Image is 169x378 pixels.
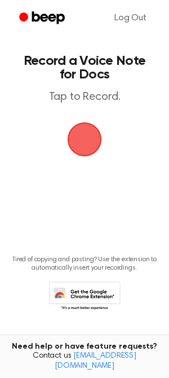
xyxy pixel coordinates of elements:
h1: Record a Voice Note for Docs [20,54,149,81]
button: Beep Logo [68,122,101,156]
a: Log Out [103,5,158,32]
span: Contact us [7,351,162,371]
a: Beep [11,7,75,29]
p: Tap to Record. [20,90,149,104]
p: Tired of copying and pasting? Use the extension to automatically insert your recordings. [9,256,160,272]
a: [EMAIL_ADDRESS][DOMAIN_NAME] [55,352,136,370]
